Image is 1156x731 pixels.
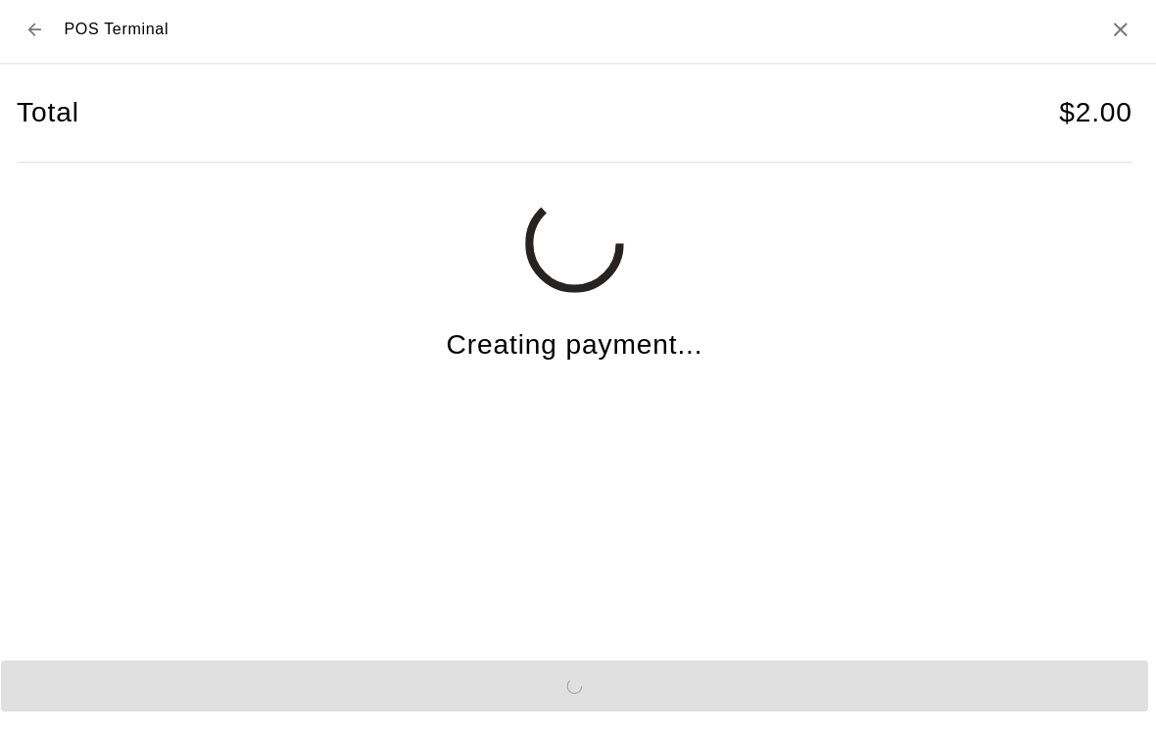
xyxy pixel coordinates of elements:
button: Back to checkout [24,16,59,51]
h4: Creating payment... [451,330,705,365]
h4: $ 2.00 [1060,99,1132,133]
button: Close [1109,22,1132,45]
div: POS Terminal [24,16,174,51]
h4: Total [24,99,85,133]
